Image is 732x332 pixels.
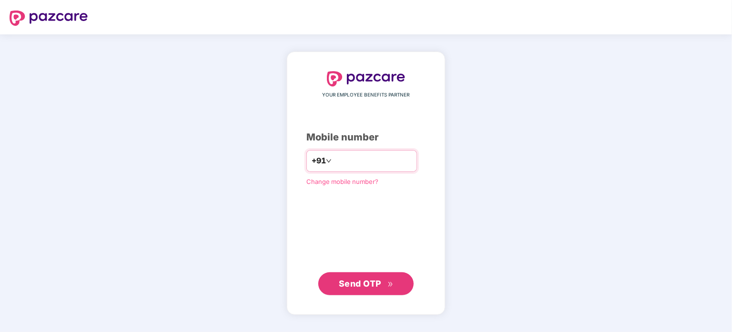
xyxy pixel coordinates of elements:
[339,278,381,289] span: Send OTP
[306,130,426,145] div: Mobile number
[10,11,88,26] img: logo
[327,71,405,86] img: logo
[323,91,410,99] span: YOUR EMPLOYEE BENEFITS PARTNER
[306,178,378,185] a: Change mobile number?
[312,155,326,167] span: +91
[387,281,394,288] span: double-right
[318,272,414,295] button: Send OTPdouble-right
[326,158,332,164] span: down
